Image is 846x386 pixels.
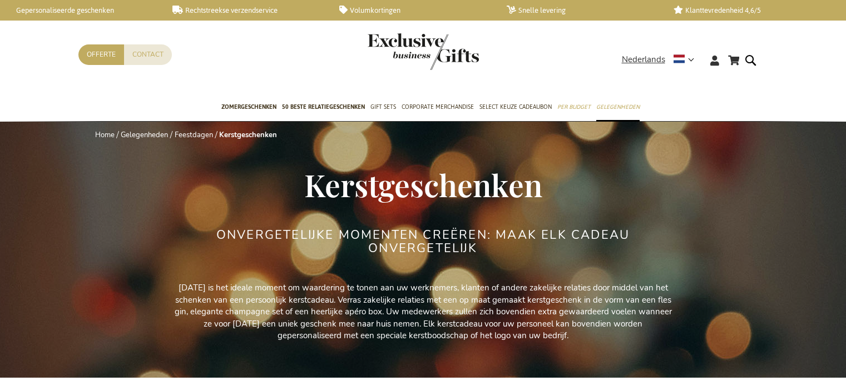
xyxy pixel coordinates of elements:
a: Home [95,130,115,140]
span: Gift Sets [370,101,396,113]
a: Rechtstreekse verzendservice [172,6,321,15]
strong: Kerstgeschenken [219,130,277,140]
a: Offerte [78,44,124,65]
span: Corporate Merchandise [402,101,474,113]
span: Gelegenheden [596,101,640,113]
span: Zomergeschenken [221,101,276,113]
a: store logo [368,33,423,70]
div: Nederlands [622,53,701,66]
a: Contact [124,44,172,65]
p: [DATE] is het ideale moment om waardering te tonen aan uw werknemers, klanten of andere zakelijke... [173,282,674,342]
a: Volumkortingen [339,6,488,15]
a: Snelle levering [507,6,656,15]
span: Select Keuze Cadeaubon [479,101,552,113]
span: Nederlands [622,53,665,66]
span: Kerstgeschenken [304,164,542,205]
a: Gepersonaliseerde geschenken [6,6,155,15]
a: Feestdagen [175,130,213,140]
span: Per Budget [557,101,591,113]
h2: ONVERGETELIJKE MOMENTEN CREËREN: MAAK ELK CADEAU ONVERGETELIJK [215,228,632,255]
a: Klanttevredenheid 4,6/5 [674,6,823,15]
a: Gelegenheden [121,130,168,140]
img: Exclusive Business gifts logo [368,33,479,70]
span: 50 beste relatiegeschenken [282,101,365,113]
